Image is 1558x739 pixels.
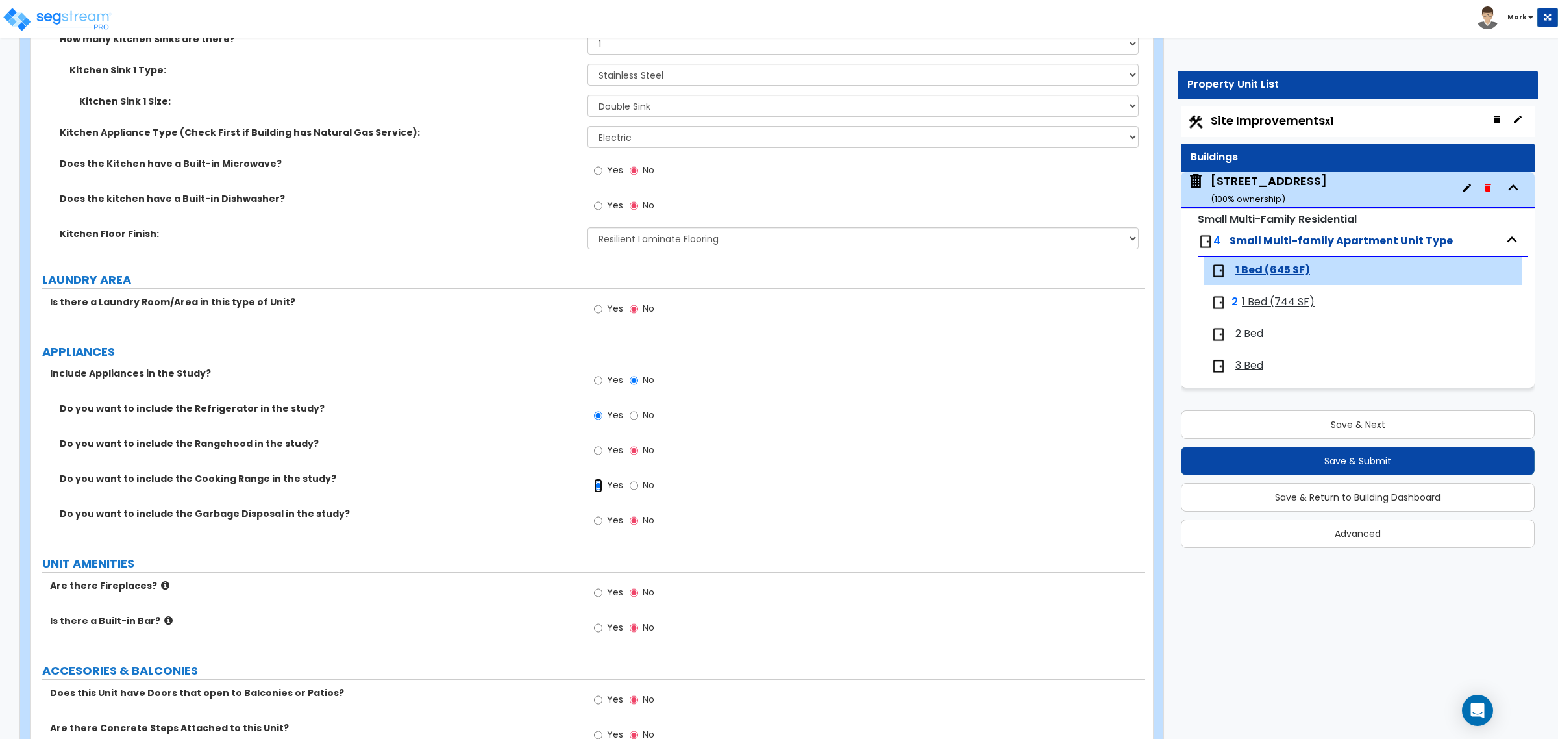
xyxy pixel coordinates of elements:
[643,586,654,599] span: No
[1181,520,1535,548] button: Advanced
[1211,327,1226,342] img: door.png
[630,693,638,707] input: No
[1507,12,1527,22] b: Mark
[594,199,602,213] input: Yes
[50,721,578,734] label: Are there Concrete Steps Attached to this Unit?
[630,621,638,635] input: No
[1213,233,1220,248] span: 4
[161,581,169,590] i: click for more info!
[42,555,1145,572] label: UNIT AMENITIES
[60,227,578,240] label: Kitchen Floor Finish:
[1476,6,1499,29] img: avatar.png
[50,614,578,627] label: Is there a Built-in Bar?
[1191,150,1525,165] div: Buildings
[630,199,638,213] input: No
[594,621,602,635] input: Yes
[643,444,654,457] span: No
[60,472,578,485] label: Do you want to include the Cooking Range in the study?
[607,164,623,177] span: Yes
[630,373,638,388] input: No
[643,302,654,315] span: No
[60,192,578,205] label: Does the kitchen have a Built-in Dishwasher?
[594,373,602,388] input: Yes
[607,586,623,599] span: Yes
[42,344,1145,360] label: APPLIANCES
[1198,212,1357,227] small: Small Multi-Family Residential
[607,373,623,386] span: Yes
[1187,173,1327,206] span: 200 South 6th Street
[1211,263,1226,279] img: door.png
[630,479,638,493] input: No
[60,32,578,45] label: How many Kitchen Sinks are there?
[1235,263,1310,278] span: 1 Bed (645 SF)
[1211,193,1285,205] small: ( 100 % ownership)
[607,408,623,421] span: Yes
[630,514,638,528] input: No
[607,621,623,634] span: Yes
[594,479,602,493] input: Yes
[643,408,654,421] span: No
[643,164,654,177] span: No
[607,693,623,706] span: Yes
[50,367,578,380] label: Include Appliances in the Study?
[1181,410,1535,439] button: Save & Next
[643,199,654,212] span: No
[643,621,654,634] span: No
[1211,173,1327,206] div: [STREET_ADDRESS]
[630,164,638,178] input: No
[630,408,638,423] input: No
[60,437,578,450] label: Do you want to include the Rangehood in the study?
[1230,233,1453,248] span: Small Multi-family Apartment Unit Type
[1198,234,1213,249] img: door.png
[69,64,578,77] label: Kitchen Sink 1 Type:
[607,514,623,527] span: Yes
[643,479,654,492] span: No
[42,662,1145,679] label: ACCESORIES & BALCONIES
[1462,695,1493,726] div: Open Intercom Messenger
[1211,112,1333,129] span: Site Improvements
[50,579,578,592] label: Are there Fireplaces?
[594,514,602,528] input: Yes
[607,444,623,457] span: Yes
[594,444,602,458] input: Yes
[2,6,112,32] img: logo_pro_r.png
[1242,295,1315,310] span: 1 Bed (744 SF)
[643,514,654,527] span: No
[1211,358,1226,374] img: door.png
[42,271,1145,288] label: LAUNDRY AREA
[50,686,578,699] label: Does this Unit have Doors that open to Balconies or Patios?
[643,693,654,706] span: No
[594,164,602,178] input: Yes
[1231,295,1238,310] span: 2
[1187,114,1204,131] img: Construction.png
[1325,114,1333,128] small: x1
[60,157,578,170] label: Does the Kitchen have a Built-in Microwave?
[1235,327,1263,342] span: 2 Bed
[1181,483,1535,512] button: Save & Return to Building Dashboard
[60,507,578,520] label: Do you want to include the Garbage Disposal in the study?
[594,408,602,423] input: Yes
[60,126,578,139] label: Kitchen Appliance Type (Check First if Building has Natural Gas Service):
[607,199,623,212] span: Yes
[1181,447,1535,475] button: Save & Submit
[630,586,638,600] input: No
[164,616,173,625] i: click for more info!
[1211,295,1226,310] img: door.png
[594,693,602,707] input: Yes
[60,402,578,415] label: Do you want to include the Refrigerator in the study?
[1187,173,1204,190] img: building.svg
[607,302,623,315] span: Yes
[594,586,602,600] input: Yes
[1235,358,1263,373] span: 3 Bed
[594,302,602,316] input: Yes
[50,295,578,308] label: Is there a Laundry Room/Area in this type of Unit?
[643,373,654,386] span: No
[630,444,638,458] input: No
[1187,77,1528,92] div: Property Unit List
[630,302,638,316] input: No
[79,95,578,108] label: Kitchen Sink 1 Size:
[607,479,623,492] span: Yes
